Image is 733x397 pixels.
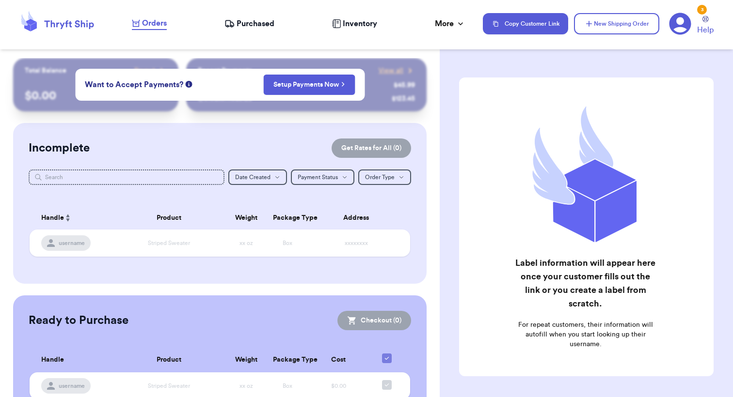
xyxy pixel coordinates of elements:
[379,66,403,76] span: View all
[697,24,714,36] span: Help
[228,169,287,185] button: Date Created
[697,5,707,15] div: 3
[134,66,167,76] a: Payout
[198,66,252,76] p: Recent Payments
[669,13,691,35] a: 3
[435,18,465,30] div: More
[298,174,338,180] span: Payment Status
[267,348,308,372] th: Package Type
[41,355,64,365] span: Handle
[25,66,66,76] p: Total Balance
[59,239,85,247] span: username
[41,213,64,223] span: Handle
[25,88,167,104] p: $ 0.00
[112,348,226,372] th: Product
[148,383,190,389] span: Striped Sweater
[226,206,267,229] th: Weight
[308,348,369,372] th: Cost
[574,13,659,34] button: New Shipping Order
[239,383,253,389] span: xx oz
[64,212,72,224] button: Sort ascending
[273,80,345,90] a: Setup Payments Now
[345,240,368,246] span: xxxxxxxx
[134,66,155,76] span: Payout
[29,140,90,156] h2: Incomplete
[283,383,292,389] span: Box
[59,382,85,390] span: username
[514,320,656,349] p: For repeat customers, their information will autofill when you start looking up their username.
[142,17,167,29] span: Orders
[226,348,267,372] th: Weight
[365,174,395,180] span: Order Type
[291,169,354,185] button: Payment Status
[394,80,415,90] div: $ 45.99
[332,138,411,158] button: Get Rates for All (0)
[379,66,415,76] a: View all
[29,313,128,328] h2: Ready to Purchase
[514,256,656,310] h2: Label information will appear here once your customer fills out the link or you create a label fr...
[29,169,224,185] input: Search
[239,240,253,246] span: xx oz
[267,206,308,229] th: Package Type
[331,383,346,389] span: $0.00
[332,18,377,30] a: Inventory
[283,240,292,246] span: Box
[343,18,377,30] span: Inventory
[148,240,190,246] span: Striped Sweater
[392,94,415,104] div: $ 123.45
[112,206,226,229] th: Product
[308,206,410,229] th: Address
[235,174,271,180] span: Date Created
[483,13,568,34] button: Copy Customer Link
[237,18,274,30] span: Purchased
[358,169,411,185] button: Order Type
[224,18,274,30] a: Purchased
[85,79,183,91] span: Want to Accept Payments?
[263,75,355,95] button: Setup Payments Now
[337,311,411,330] button: Checkout (0)
[132,17,167,30] a: Orders
[697,16,714,36] a: Help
